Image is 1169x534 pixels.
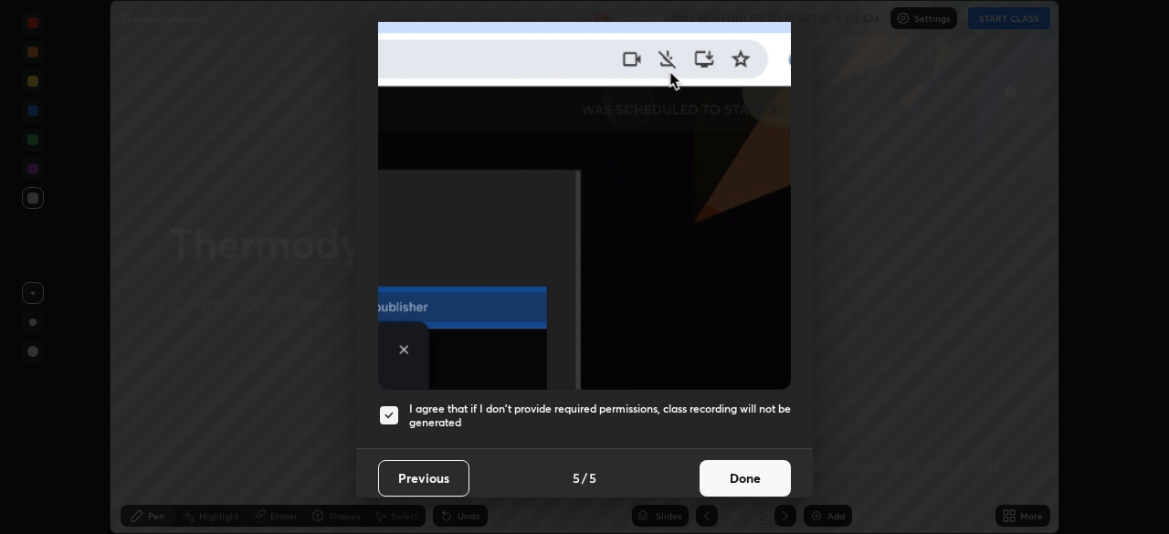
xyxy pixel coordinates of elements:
[573,468,580,487] h4: 5
[589,468,596,487] h4: 5
[378,460,469,497] button: Previous
[409,402,791,430] h5: I agree that if I don't provide required permissions, class recording will not be generated
[700,460,791,497] button: Done
[582,468,587,487] h4: /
